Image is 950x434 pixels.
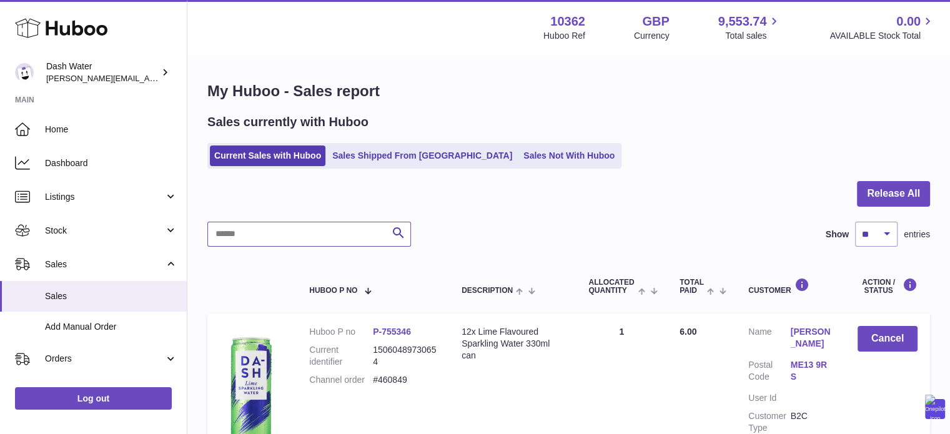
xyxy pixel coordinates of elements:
dt: Customer Type [748,410,790,434]
label: Show [826,229,849,240]
span: Sales [45,259,164,270]
a: Log out [15,387,172,410]
span: Orders [45,353,164,365]
span: ALLOCATED Quantity [588,279,635,295]
a: 0.00 AVAILABLE Stock Total [829,13,935,42]
img: james@dash-water.com [15,63,34,82]
div: Huboo Ref [543,30,585,42]
div: Currency [634,30,670,42]
dt: Channel order [309,374,373,386]
span: 6.00 [680,327,696,337]
span: Dashboard [45,157,177,169]
span: Stock [45,225,164,237]
a: Sales Shipped From [GEOGRAPHIC_DATA] [328,145,517,166]
dd: #460849 [373,374,437,386]
strong: 10362 [550,13,585,30]
span: Huboo P no [309,287,357,295]
dt: Postal Code [748,359,790,386]
span: Sales [45,290,177,302]
span: Listings [45,191,164,203]
dt: Name [748,326,790,353]
button: Cancel [858,326,918,352]
span: 0.00 [896,13,921,30]
h2: Sales currently with Huboo [207,114,369,131]
a: P-755346 [373,327,411,337]
div: 12x Lime Flavoured Sparkling Water 330ml can [462,326,563,362]
a: Sales Not With Huboo [519,145,619,166]
a: [PERSON_NAME] [791,326,833,350]
span: 9,553.74 [718,13,767,30]
span: entries [904,229,930,240]
span: Home [45,124,177,136]
span: Total sales [725,30,781,42]
div: Customer [748,278,833,295]
dt: Huboo P no [309,326,373,338]
span: Add Manual Order [45,321,177,333]
span: [PERSON_NAME][EMAIL_ADDRESS][DOMAIN_NAME] [46,73,250,83]
a: ME13 9RS [791,359,833,383]
strong: GBP [642,13,669,30]
button: Release All [857,181,930,207]
div: Action / Status [858,278,918,295]
span: Description [462,287,513,295]
dt: Current identifier [309,344,373,368]
dd: B2C [791,410,833,434]
h1: My Huboo - Sales report [207,81,930,101]
dt: User Id [748,392,790,404]
a: 9,553.74 Total sales [718,13,781,42]
a: Current Sales with Huboo [210,145,325,166]
dd: 15060489730654 [373,344,437,368]
span: Total paid [680,279,704,295]
div: Dash Water [46,61,159,84]
span: AVAILABLE Stock Total [829,30,935,42]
